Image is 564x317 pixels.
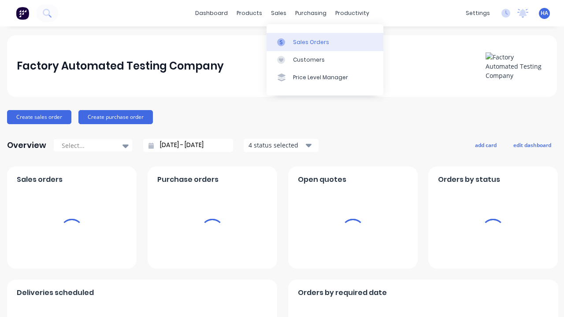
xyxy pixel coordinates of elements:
[486,52,547,80] img: Factory Automated Testing Company
[267,51,383,69] a: Customers
[267,69,383,86] a: Price Level Manager
[17,174,63,185] span: Sales orders
[331,7,374,20] div: productivity
[508,139,557,151] button: edit dashboard
[461,7,494,20] div: settings
[293,74,348,81] div: Price Level Manager
[291,7,331,20] div: purchasing
[157,174,219,185] span: Purchase orders
[244,139,319,152] button: 4 status selected
[7,110,71,124] button: Create sales order
[17,57,224,75] div: Factory Automated Testing Company
[298,288,387,298] span: Orders by required date
[78,110,153,124] button: Create purchase order
[232,7,267,20] div: products
[298,174,346,185] span: Open quotes
[267,33,383,51] a: Sales Orders
[469,139,502,151] button: add card
[293,38,329,46] div: Sales Orders
[7,136,46,154] div: Overview
[267,7,291,20] div: sales
[191,7,232,20] a: dashboard
[438,174,500,185] span: Orders by status
[293,56,325,64] div: Customers
[249,140,304,150] div: 4 status selected
[541,9,548,17] span: HA
[17,288,94,298] span: Deliveries scheduled
[16,7,29,20] img: Factory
